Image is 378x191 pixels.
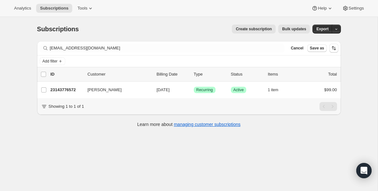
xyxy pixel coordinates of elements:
span: 1 item [268,87,279,92]
button: Create subscription [232,25,276,33]
button: Save as [307,44,327,52]
p: Customer [88,71,152,77]
p: Learn more about [137,121,240,128]
span: Bulk updates [282,26,306,32]
button: [PERSON_NAME] [84,85,148,95]
div: Type [194,71,226,77]
a: managing customer subscriptions [174,122,240,127]
button: Cancel [288,44,306,52]
button: Tools [74,4,98,13]
span: Recurring [196,87,213,92]
span: Save as [310,46,324,51]
div: IDCustomerBilling DateTypeStatusItemsTotal [51,71,337,77]
p: 23143776572 [51,87,83,93]
button: 1 item [268,85,286,94]
span: Tools [77,6,87,11]
p: Showing 1 to 1 of 1 [49,103,84,110]
button: Bulk updates [278,25,310,33]
button: Subscriptions [36,4,72,13]
span: Cancel [291,46,303,51]
p: Billing Date [157,71,189,77]
span: Analytics [14,6,31,11]
span: Create subscription [236,26,272,32]
p: Status [231,71,263,77]
span: $99.00 [324,87,337,92]
input: Filter subscribers [50,44,285,53]
button: Add filter [40,57,65,65]
span: Export [316,26,328,32]
span: [DATE] [157,87,170,92]
button: Help [308,4,337,13]
span: Help [318,6,327,11]
div: Items [268,71,300,77]
span: Active [233,87,244,92]
button: Export [312,25,332,33]
span: Subscriptions [40,6,68,11]
nav: Pagination [319,102,337,111]
div: 23143776572[PERSON_NAME][DATE]SuccessRecurringSuccessActive1 item$99.00 [51,85,337,94]
span: Settings [349,6,364,11]
span: [PERSON_NAME] [88,87,122,93]
button: Settings [338,4,368,13]
button: Analytics [10,4,35,13]
p: Total [328,71,337,77]
button: Sort the results [329,44,338,53]
span: Subscriptions [37,26,79,33]
p: ID [51,71,83,77]
span: Add filter [43,59,58,64]
div: Open Intercom Messenger [356,163,372,178]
